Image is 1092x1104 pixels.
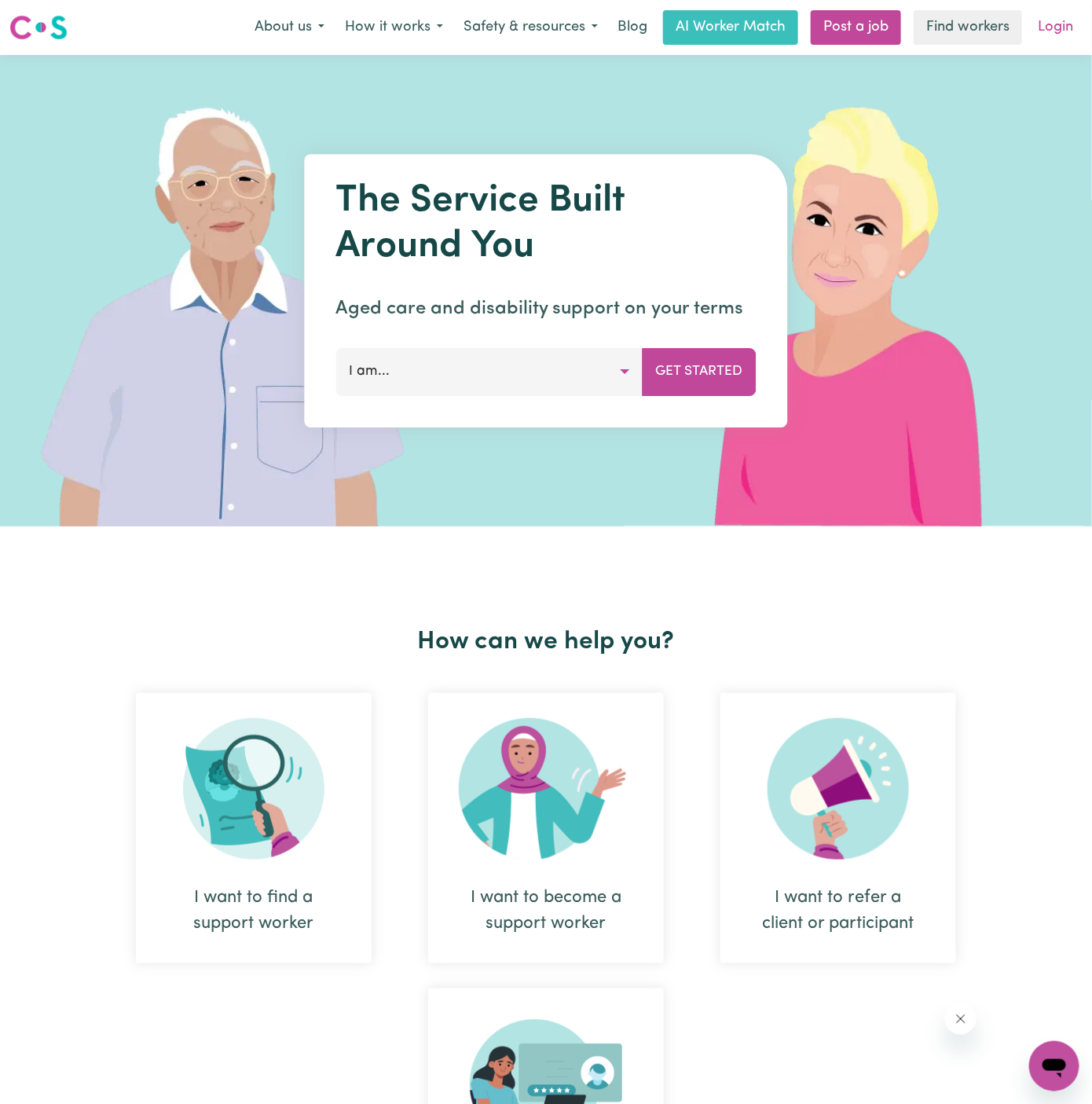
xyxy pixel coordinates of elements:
[720,693,956,963] div: I want to refer a client or participant
[663,10,798,45] a: AI Worker Match
[9,9,68,46] a: Careseekers logo
[136,693,372,963] div: I want to find a support worker
[1028,10,1083,45] a: Login
[336,295,757,323] p: Aged care and disability support on your terms
[608,10,657,45] a: Blog
[336,179,757,270] h1: The Service Built Around You
[244,11,335,44] button: About us
[336,348,643,395] button: I am...
[428,693,664,963] div: I want to become a support worker
[459,718,633,860] img: Become Worker
[758,885,918,937] div: I want to refer a client or participant
[945,1003,977,1035] iframe: Close message
[643,348,757,395] button: Get Started
[768,718,909,860] img: Refer
[9,11,95,24] span: Need any help?
[108,627,984,657] h2: How can we help you?
[914,10,1022,45] a: Find workers
[453,11,608,44] button: Safety & resources
[335,11,453,44] button: How it works
[1029,1041,1079,1091] iframe: Button to launch messaging window
[174,885,334,937] div: I want to find a support worker
[183,718,324,860] img: Search
[9,13,68,42] img: Careseekers logo
[466,885,626,937] div: I want to become a support worker
[811,10,901,45] a: Post a job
